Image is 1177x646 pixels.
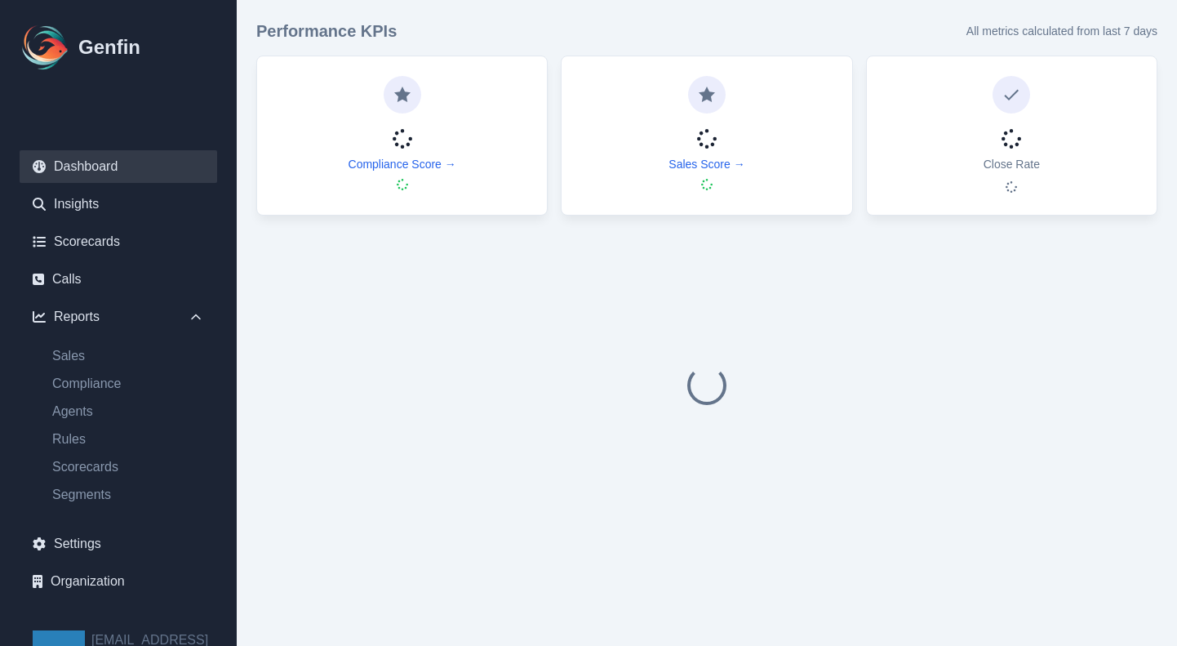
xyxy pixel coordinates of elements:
a: Compliance Score → [349,156,456,172]
p: All metrics calculated from last 7 days [966,23,1157,39]
a: Dashboard [20,150,217,183]
a: Calls [20,263,217,296]
h1: Genfin [78,34,140,60]
a: Rules [39,430,217,449]
a: Insights [20,188,217,221]
a: Sales [39,346,217,366]
a: Scorecards [20,225,217,258]
a: Segments [39,485,217,505]
h3: Performance KPIs [256,20,397,42]
a: Agents [39,402,217,421]
div: Reports [20,301,217,333]
a: Settings [20,528,217,560]
a: Sales Score → [668,156,744,172]
img: Logo [20,21,72,74]
a: Organization [20,565,217,598]
p: Close Rate [984,156,1040,172]
a: Scorecards [39,457,217,477]
a: Compliance [39,374,217,394]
